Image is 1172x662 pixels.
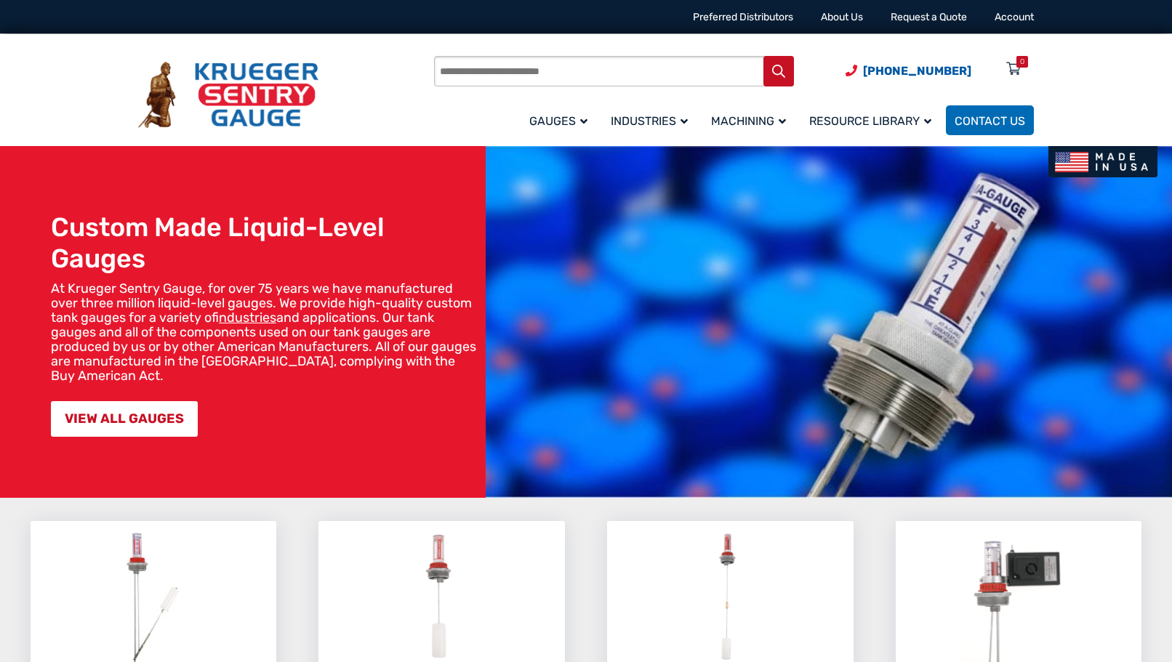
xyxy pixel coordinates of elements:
a: Preferred Distributors [693,11,793,23]
a: Industries [602,103,702,137]
h1: Custom Made Liquid-Level Gauges [51,211,478,274]
span: Contact Us [955,114,1025,128]
a: Gauges [521,103,602,137]
img: Krueger Sentry Gauge [138,62,318,129]
img: Made In USA [1048,146,1157,177]
span: Machining [711,114,786,128]
a: industries [219,310,276,326]
span: [PHONE_NUMBER] [863,64,971,78]
a: Resource Library [800,103,946,137]
p: At Krueger Sentry Gauge, for over 75 years we have manufactured over three million liquid-level g... [51,281,478,383]
a: Phone Number (920) 434-8860 [846,62,971,80]
a: About Us [821,11,863,23]
a: Contact Us [946,105,1034,135]
span: Resource Library [809,114,931,128]
a: Request a Quote [891,11,967,23]
div: 0 [1020,56,1024,68]
a: Account [995,11,1034,23]
img: bg_hero_bannerksentry [486,146,1172,498]
a: Machining [702,103,800,137]
span: Gauges [529,114,587,128]
a: VIEW ALL GAUGES [51,401,198,437]
span: Industries [611,114,688,128]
